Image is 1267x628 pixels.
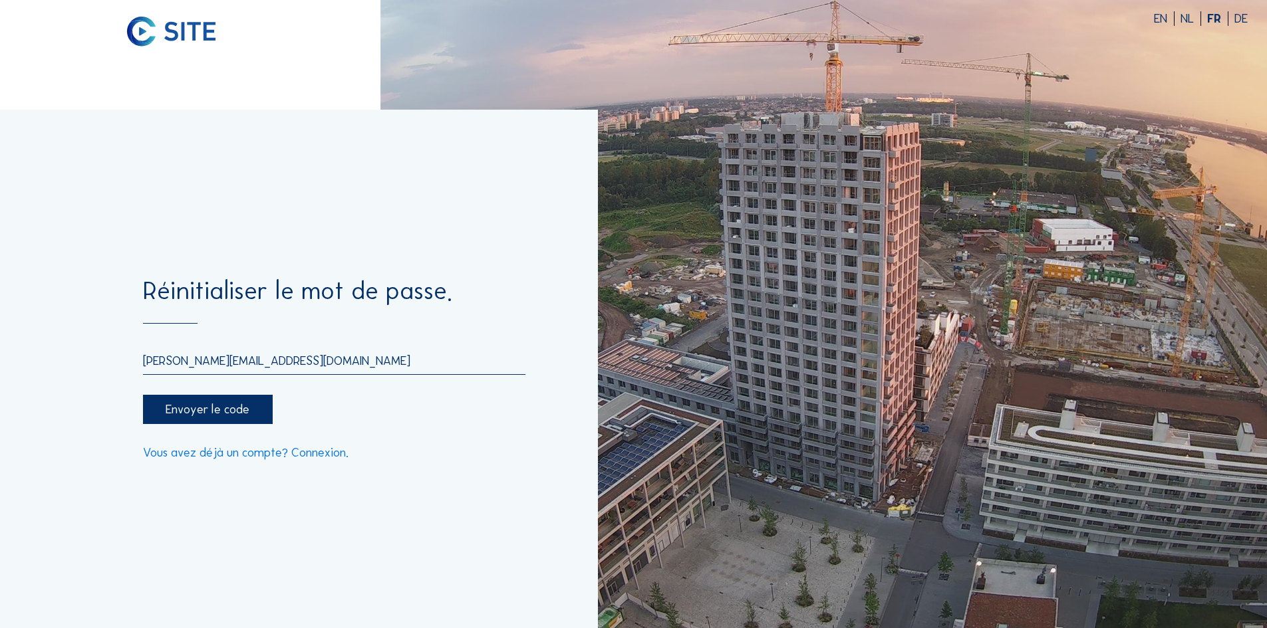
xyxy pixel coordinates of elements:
div: EN [1154,13,1175,25]
div: DE [1234,13,1248,25]
input: E-mail [143,354,525,368]
div: Envoyer le code [143,395,272,424]
img: C-SITE logo [127,17,215,47]
a: Vous avez déjà un compte? Connexion. [143,447,349,459]
div: FR [1207,13,1228,25]
div: Réinitialiser le mot de passe. [143,279,525,324]
div: NL [1181,13,1201,25]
